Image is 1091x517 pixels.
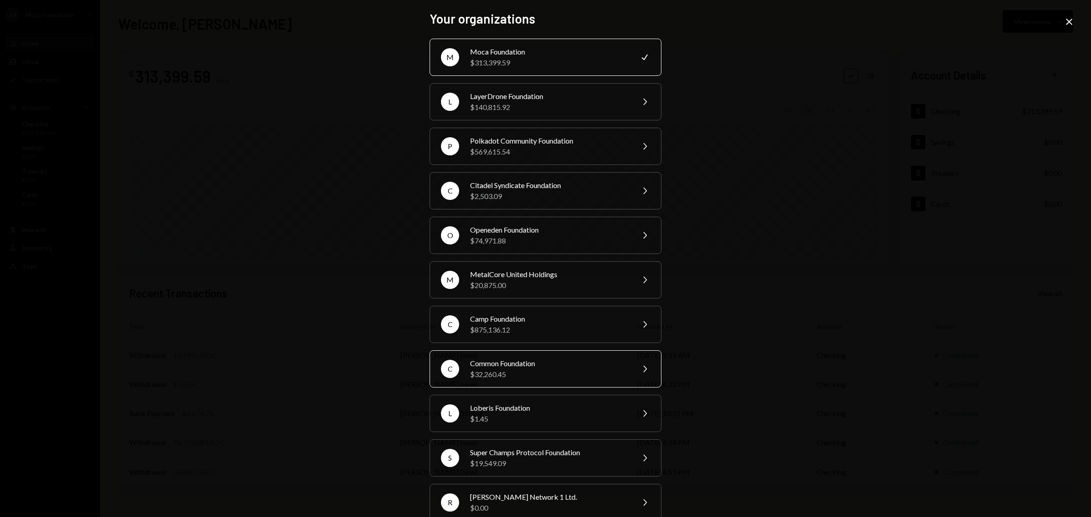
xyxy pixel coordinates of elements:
div: $313,399.59 [470,57,628,68]
div: $0.00 [470,502,628,513]
button: MMoca Foundation$313,399.59 [430,39,661,76]
div: LayerDrone Foundation [470,91,628,102]
div: C [441,315,459,333]
div: Super Champs Protocol Foundation [470,447,628,458]
button: CCamp Foundation$875,136.12 [430,306,661,343]
div: $140,815.92 [470,102,628,113]
div: Camp Foundation [470,313,628,324]
div: P [441,137,459,155]
button: CCommon Foundation$32,260.45 [430,350,661,388]
div: L [441,93,459,111]
div: R [441,493,459,512]
div: $2,503.09 [470,191,628,202]
div: MetalCore United Holdings [470,269,628,280]
button: LLoberis Foundation$1.45 [430,395,661,432]
div: Loberis Foundation [470,403,628,413]
div: $32,260.45 [470,369,628,380]
div: Moca Foundation [470,46,628,57]
button: LLayerDrone Foundation$140,815.92 [430,83,661,120]
button: CCitadel Syndicate Foundation$2,503.09 [430,172,661,209]
div: O [441,226,459,244]
button: OOpeneden Foundation$74,971.88 [430,217,661,254]
div: S [441,449,459,467]
button: PPolkadot Community Foundation$569,615.54 [430,128,661,165]
div: C [441,360,459,378]
div: $20,875.00 [470,280,628,291]
div: [PERSON_NAME] Network 1 Ltd. [470,492,628,502]
div: L [441,404,459,423]
div: Openeden Foundation [470,224,628,235]
div: $569,615.54 [470,146,628,157]
button: MMetalCore United Holdings$20,875.00 [430,261,661,298]
div: $1.45 [470,413,628,424]
div: Citadel Syndicate Foundation [470,180,628,191]
div: $875,136.12 [470,324,628,335]
h2: Your organizations [430,10,661,28]
div: $19,549.09 [470,458,628,469]
div: $74,971.88 [470,235,628,246]
div: Common Foundation [470,358,628,369]
div: M [441,271,459,289]
button: SSuper Champs Protocol Foundation$19,549.09 [430,439,661,477]
div: Polkadot Community Foundation [470,135,628,146]
div: C [441,182,459,200]
div: M [441,48,459,66]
